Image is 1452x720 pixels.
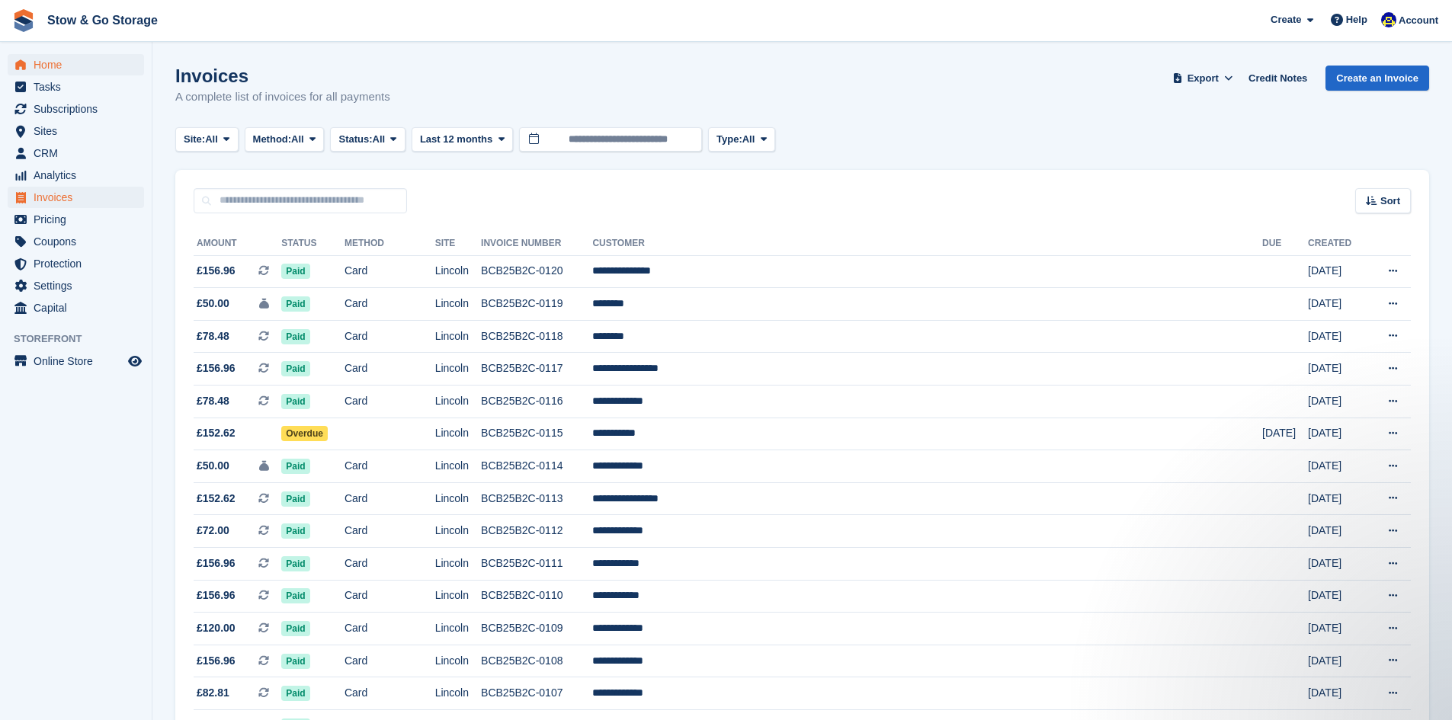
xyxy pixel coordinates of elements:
td: BCB25B2C-0115 [481,418,592,450]
td: [DATE] [1308,580,1367,613]
span: Online Store [34,350,125,372]
td: Lincoln [435,255,481,288]
a: menu [8,275,144,296]
span: All [742,132,755,147]
span: £50.00 [197,458,229,474]
td: BCB25B2C-0120 [481,255,592,288]
span: Capital [34,297,125,318]
a: menu [8,120,144,142]
td: Card [345,353,435,386]
td: Lincoln [435,386,481,418]
td: [DATE] [1308,677,1367,710]
a: menu [8,209,144,230]
td: Lincoln [435,450,481,483]
span: Sort [1380,194,1400,209]
td: Lincoln [435,288,481,321]
td: [DATE] [1308,645,1367,677]
td: Card [345,613,435,645]
span: £156.96 [197,555,236,571]
a: menu [8,253,144,274]
td: BCB25B2C-0108 [481,645,592,677]
span: Pricing [34,209,125,230]
a: menu [8,76,144,98]
td: BCB25B2C-0110 [481,580,592,613]
span: Paid [281,686,309,701]
th: Due [1262,232,1308,256]
img: stora-icon-8386f47178a22dfd0bd8f6a31ec36ba5ce8667c1dd55bd0f319d3a0aa187defe.svg [12,9,35,32]
td: Card [345,645,435,677]
td: Lincoln [435,677,481,710]
td: BCB25B2C-0107 [481,677,592,710]
td: [DATE] [1262,418,1308,450]
a: Credit Notes [1242,66,1313,91]
span: Create [1271,12,1301,27]
span: Paid [281,654,309,669]
span: Account [1399,13,1438,28]
td: Card [345,482,435,515]
td: [DATE] [1308,320,1367,353]
td: BCB25B2C-0114 [481,450,592,483]
td: Lincoln [435,580,481,613]
td: Card [345,320,435,353]
span: £50.00 [197,296,229,312]
button: Site: All [175,127,239,152]
a: menu [8,231,144,252]
span: Invoices [34,187,125,208]
span: £156.96 [197,263,236,279]
td: BCB25B2C-0111 [481,548,592,581]
th: Created [1308,232,1367,256]
span: £82.81 [197,685,229,701]
span: Paid [281,523,309,539]
span: Paid [281,556,309,571]
td: BCB25B2C-0117 [481,353,592,386]
span: £78.48 [197,393,229,409]
button: Status: All [330,127,405,152]
td: Lincoln [435,548,481,581]
td: BCB25B2C-0112 [481,515,592,548]
td: Card [345,580,435,613]
th: Amount [194,232,281,256]
td: Lincoln [435,353,481,386]
span: Paid [281,264,309,279]
a: menu [8,165,144,186]
span: Paid [281,491,309,507]
td: [DATE] [1308,288,1367,321]
span: Status: [338,132,372,147]
span: Help [1346,12,1367,27]
td: Lincoln [435,320,481,353]
h1: Invoices [175,66,390,86]
td: Card [345,386,435,418]
span: Method: [253,132,292,147]
button: Last 12 months [412,127,513,152]
span: Subscriptions [34,98,125,120]
span: Site: [184,132,205,147]
span: Analytics [34,165,125,186]
td: [DATE] [1308,482,1367,515]
span: CRM [34,142,125,164]
span: Export [1188,71,1219,86]
a: menu [8,297,144,318]
span: £152.62 [197,491,236,507]
td: Card [345,450,435,483]
a: Stow & Go Storage [41,8,164,33]
td: Card [345,548,435,581]
button: Export [1169,66,1236,91]
span: Tasks [34,76,125,98]
td: [DATE] [1308,548,1367,581]
a: menu [8,54,144,75]
span: £156.96 [197,360,236,376]
a: menu [8,98,144,120]
p: A complete list of invoices for all payments [175,88,390,106]
span: Protection [34,253,125,274]
th: Invoice Number [481,232,592,256]
img: Rob Good-Stephenson [1381,12,1396,27]
span: Paid [281,459,309,474]
button: Type: All [708,127,775,152]
span: All [373,132,386,147]
a: Preview store [126,352,144,370]
td: Card [345,515,435,548]
span: Paid [281,394,309,409]
span: Settings [34,275,125,296]
span: £156.96 [197,587,236,603]
td: BCB25B2C-0109 [481,613,592,645]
